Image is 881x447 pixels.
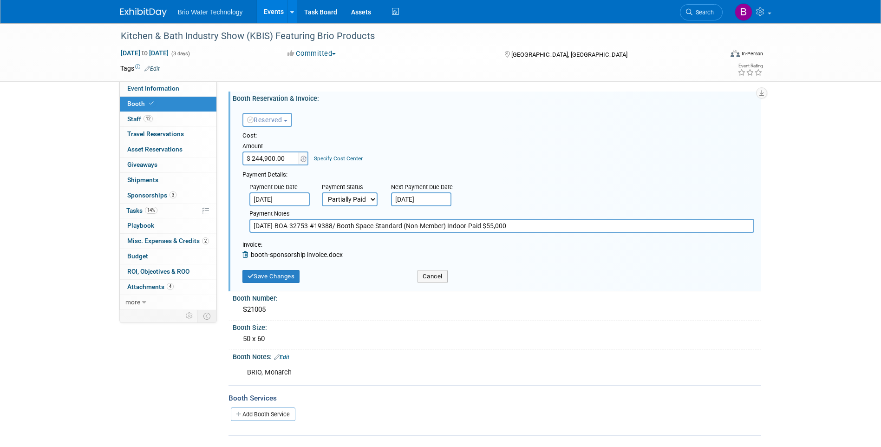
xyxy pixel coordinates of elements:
button: Save Changes [242,270,300,283]
a: Remove Attachment [242,251,251,258]
span: Sponsorships [127,191,176,199]
span: Brio Water Technology [178,8,243,16]
div: Kitchen & Bath Industry Show (KBIS) Featuring Brio Products [117,28,709,45]
div: Event Format [668,48,764,62]
a: Search [680,4,723,20]
a: Edit [274,354,289,361]
span: Asset Reservations [127,145,183,153]
a: ROI, Objectives & ROO [120,264,216,279]
span: 4 [167,283,174,290]
div: Amount [242,142,310,151]
span: Event Information [127,85,179,92]
span: Misc. Expenses & Credits [127,237,209,244]
span: [GEOGRAPHIC_DATA], [GEOGRAPHIC_DATA] [511,51,627,58]
span: 3 [170,191,176,198]
div: Booth Size: [233,321,761,332]
div: Payment Details: [242,168,754,179]
a: Specify Cost Center [314,155,363,162]
img: Format-Inperson.png [731,50,740,57]
div: Booth Services [228,393,761,403]
span: Travel Reservations [127,130,184,138]
a: Sponsorships3 [120,188,216,203]
span: booth-sponsorship invoice.docx [251,251,343,258]
div: Cost: [242,131,754,140]
div: Next Payment Due Date [391,183,458,192]
span: [DATE] [DATE] [120,49,169,57]
div: S21005 [240,302,754,317]
a: Attachments4 [120,280,216,295]
span: 2 [202,237,209,244]
div: 50 x 60 [240,332,754,346]
a: Travel Reservations [120,127,216,142]
td: Toggle Event Tabs [197,310,216,322]
span: Tasks [126,207,157,214]
span: 12 [144,115,153,122]
span: to [140,49,149,57]
div: Payment Status [322,183,384,192]
a: Staff12 [120,112,216,127]
a: Budget [120,249,216,264]
span: Staff [127,115,153,123]
a: Event Information [120,81,216,96]
span: Booth [127,100,156,107]
span: (3 days) [170,51,190,57]
span: Playbook [127,222,154,229]
a: Playbook [120,218,216,233]
div: Booth Reservation & Invoice: [233,92,761,103]
button: Committed [284,49,339,59]
a: more [120,295,216,310]
div: Booth Notes: [233,350,761,362]
div: In-Person [741,50,763,57]
div: Payment Notes [249,210,754,219]
img: Brandye Gahagan [735,3,752,21]
span: ROI, Objectives & ROO [127,268,189,275]
span: 14% [145,207,157,214]
div: Booth Number: [233,291,761,303]
a: Asset Reservations [120,142,216,157]
button: Cancel [418,270,448,283]
a: Add Booth Service [231,408,295,421]
div: Invoice: [242,241,343,250]
a: Edit [144,66,160,72]
a: Giveaways [120,158,216,172]
span: Attachments [127,283,174,290]
img: ExhibitDay [120,8,167,17]
a: Shipments [120,173,216,188]
a: Booth [120,97,216,112]
div: Event Rating [737,64,763,68]
button: Reserved [242,113,292,127]
span: Reserved [247,116,282,124]
span: Giveaways [127,161,157,168]
td: Tags [120,64,160,73]
td: Personalize Event Tab Strip [182,310,198,322]
span: more [125,298,140,306]
span: Search [692,9,714,16]
span: Budget [127,252,148,260]
a: Tasks14% [120,204,216,218]
a: Misc. Expenses & Credits2 [120,234,216,249]
i: Booth reservation complete [149,101,154,106]
span: Shipments [127,176,158,184]
div: Payment Due Date [249,183,308,192]
div: BRIO, Monarch [241,363,659,382]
